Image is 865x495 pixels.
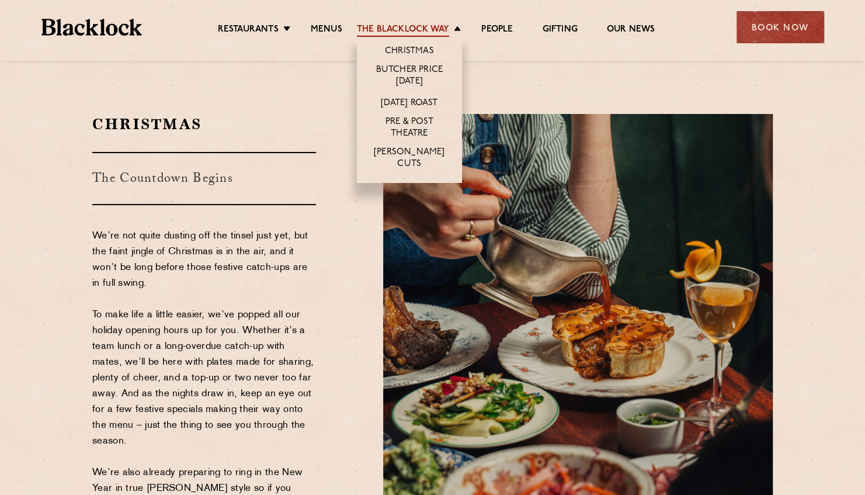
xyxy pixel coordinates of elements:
div: Book Now [737,11,824,43]
a: Restaurants [218,24,279,37]
a: Our News [607,24,655,37]
a: Butcher Price [DATE] [369,64,450,89]
h3: The Countdown Begins [92,152,316,205]
img: BL_Textured_Logo-footer-cropped.svg [41,19,143,36]
h2: Christmas [92,114,316,134]
a: Christmas [385,46,434,58]
a: Pre & Post Theatre [369,116,450,141]
a: Menus [311,24,342,37]
a: [PERSON_NAME] Cuts [369,147,450,171]
a: Gifting [542,24,577,37]
a: The Blacklock Way [357,24,449,37]
a: People [481,24,513,37]
a: [DATE] Roast [381,98,437,110]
